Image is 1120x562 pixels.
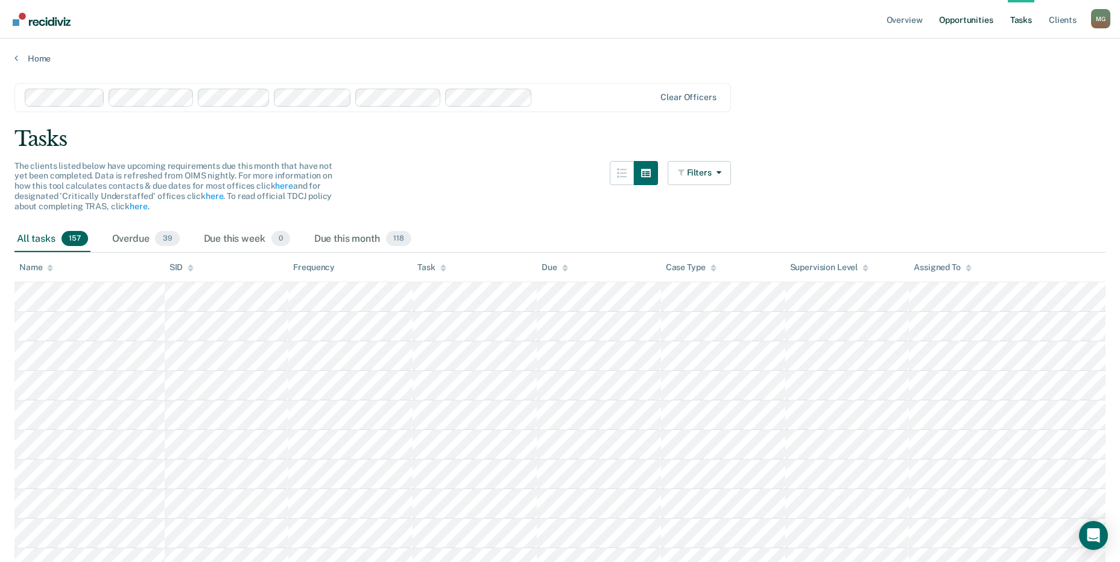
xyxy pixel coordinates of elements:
[293,262,335,273] div: Frequency
[13,13,71,26] img: Recidiviz
[14,226,90,253] div: All tasks157
[206,191,223,201] a: here
[312,226,414,253] div: Due this month118
[386,231,411,247] span: 118
[271,231,290,247] span: 0
[1091,9,1110,28] div: M G
[660,92,716,103] div: Clear officers
[19,262,53,273] div: Name
[155,231,179,247] span: 39
[542,262,568,273] div: Due
[417,262,446,273] div: Task
[110,226,182,253] div: Overdue39
[62,231,88,247] span: 157
[914,262,971,273] div: Assigned To
[14,161,332,211] span: The clients listed below have upcoming requirements due this month that have not yet been complet...
[666,262,717,273] div: Case Type
[1091,9,1110,28] button: Profile dropdown button
[201,226,293,253] div: Due this week0
[1079,521,1108,550] div: Open Intercom Messenger
[130,201,147,211] a: here
[668,161,732,185] button: Filters
[14,53,1106,64] a: Home
[275,181,293,191] a: here
[14,127,1106,151] div: Tasks
[790,262,869,273] div: Supervision Level
[169,262,194,273] div: SID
